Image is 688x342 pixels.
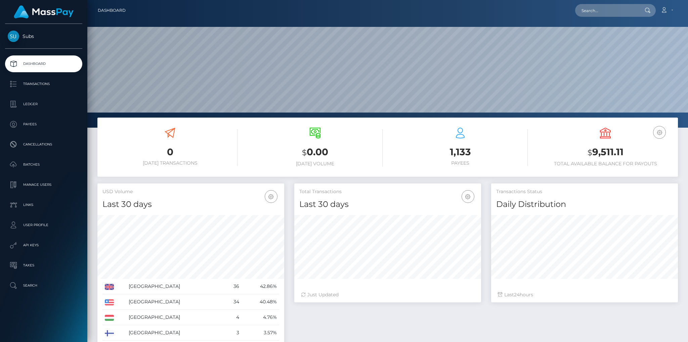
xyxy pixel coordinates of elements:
a: User Profile [5,217,82,233]
a: Dashboard [98,3,126,17]
a: Dashboard [5,55,82,72]
h3: 1,133 [393,145,528,159]
p: Cancellations [8,139,80,149]
span: Subs [5,33,82,39]
a: Links [5,197,82,213]
div: Last hours [498,291,671,298]
a: Search [5,277,82,294]
h3: 0.00 [248,145,383,159]
td: [GEOGRAPHIC_DATA] [126,325,223,341]
p: Payees [8,119,80,129]
img: Subs [8,31,19,42]
p: User Profile [8,220,80,230]
p: Manage Users [8,180,80,190]
h4: Last 30 days [299,199,476,210]
img: MassPay Logo [14,5,74,18]
h5: Total Transactions [299,188,476,195]
small: $ [302,148,307,157]
p: Batches [8,160,80,170]
a: Taxes [5,257,82,274]
h5: Transactions Status [496,188,673,195]
a: Transactions [5,76,82,92]
p: Dashboard [8,59,80,69]
a: Ledger [5,96,82,113]
input: Search... [575,4,638,17]
h5: USD Volume [102,188,279,195]
p: Taxes [8,260,80,270]
h3: 9,511.11 [538,145,673,159]
p: Transactions [8,79,80,89]
a: Batches [5,156,82,173]
h4: Last 30 days [102,199,279,210]
a: Payees [5,116,82,133]
h6: [DATE] Transactions [102,160,238,166]
p: API Keys [8,240,80,250]
td: 3.57% [242,325,279,341]
img: FI.png [105,330,114,336]
td: 3 [223,325,242,341]
h4: Daily Distribution [496,199,673,210]
p: Search [8,281,80,291]
small: $ [588,148,592,157]
h6: Total Available Balance for Payouts [538,161,673,167]
h6: Payees [393,160,528,166]
h3: 0 [102,145,238,159]
p: Links [8,200,80,210]
p: Ledger [8,99,80,109]
a: Manage Users [5,176,82,193]
a: API Keys [5,237,82,254]
h6: [DATE] Volume [248,161,383,167]
a: Cancellations [5,136,82,153]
